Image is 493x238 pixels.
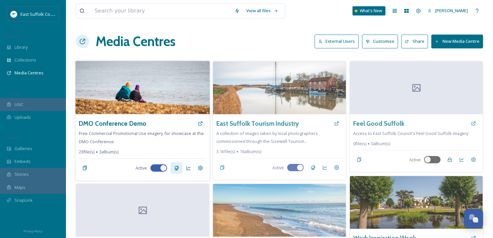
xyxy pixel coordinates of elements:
a: [PERSON_NAME] [424,4,471,17]
span: Library [15,44,28,50]
a: Customise [362,35,402,48]
span: WIDGETS [7,135,22,140]
a: What's New [353,6,385,15]
button: Customise [362,35,398,48]
img: mary%40ettphotography.co.uk-Leiston-Thorpeness-144.jpg [350,176,483,229]
img: ESC%20Logo.png [11,11,17,17]
img: DSC_8723.jpg [213,62,346,114]
img: DSC_8619.jpg [76,61,210,114]
button: New Media Centre [431,35,483,48]
span: Access to East Suffolk Council's Feel Good Suffolk imagery [353,130,468,136]
span: MEDIA [7,34,18,39]
span: [PERSON_NAME] [435,8,468,13]
span: East Suffolk Council [20,11,59,17]
span: 3 album(s) [99,149,119,155]
a: East Suffolk Tourism Industry [216,119,299,128]
input: Search your library [91,4,231,18]
span: Media Centres [15,70,44,76]
span: 16 album(s) [240,148,261,155]
span: Privacy Policy [23,229,43,233]
span: Active [272,165,284,171]
span: Maps [15,184,25,191]
button: Share [401,35,428,48]
span: 23 file(s) [79,149,94,155]
span: Stories [15,171,29,177]
span: Active [409,157,421,163]
a: External Users [315,35,362,48]
button: External Users [315,35,359,48]
span: COLLECT [7,91,21,96]
span: 3.1k file(s) [216,148,235,155]
span: Galleries [15,145,32,152]
span: UGC [15,101,23,108]
span: Embeds [15,158,31,165]
span: 0 album(s) [371,141,390,147]
span: SnapLink [15,197,33,203]
a: DMO Conference Demo [79,119,146,128]
span: 0 file(s) [353,141,366,147]
span: Uploads [15,114,31,120]
a: Feel Good Suffolk [353,119,404,128]
span: Active [136,165,147,171]
span: Collections [15,57,36,63]
span: Free Commercial Promotional Use imagery for showcase at the DMO Conference [79,130,204,144]
h1: Media Centres [96,32,175,51]
img: DSC_8515.jpg [213,184,346,237]
button: Open Chat [464,209,483,228]
a: Privacy Policy [23,227,43,235]
a: View all files [243,4,282,17]
span: A collection of images taken by local photographers commissioned through the Sizewell Tourism... [216,130,318,144]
